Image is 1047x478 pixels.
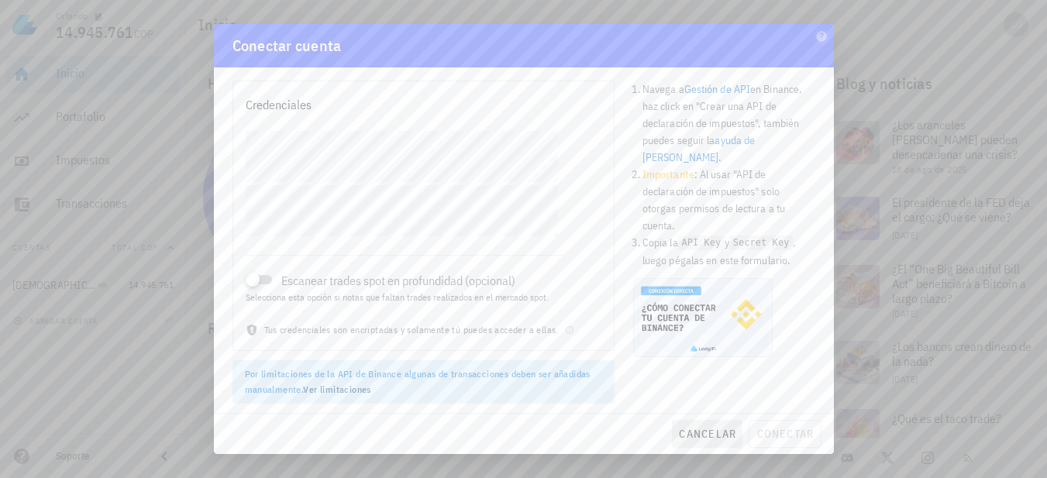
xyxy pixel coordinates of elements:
[678,427,736,441] span: cancelar
[246,293,564,302] div: Selecciona esta opción si notas que faltan trades realizados en el mercado spot.
[281,273,564,288] label: Escanear trades spot en profundidad (opcional)
[642,133,755,164] a: ayuda de [PERSON_NAME]
[684,82,750,96] a: Gestión de API
[642,81,815,166] li: Navega a en Binance, haz click en "Crear una API de declaración de impuestos", también puedes seg...
[245,366,602,397] div: Por limitaciones de la API de Binance algunas de transacciones deben ser añadidas manualmente.
[642,167,694,181] b: Importante
[678,236,725,250] code: API Key
[246,94,312,115] div: Credenciales
[232,33,342,58] div: Conectar cuenta
[233,322,614,350] div: Tus credenciales son encriptadas y solamente tú puedes acceder a ellas.
[642,234,815,269] li: Copia la y , luego pégalas en este formulario.
[729,236,793,250] code: Secret Key
[672,420,742,448] button: cancelar
[303,383,370,395] a: Ver limitaciones
[642,166,815,234] li: : Al usar "API de declaración de impuestos" solo otorgas permisos de lectura a tu cuenta.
